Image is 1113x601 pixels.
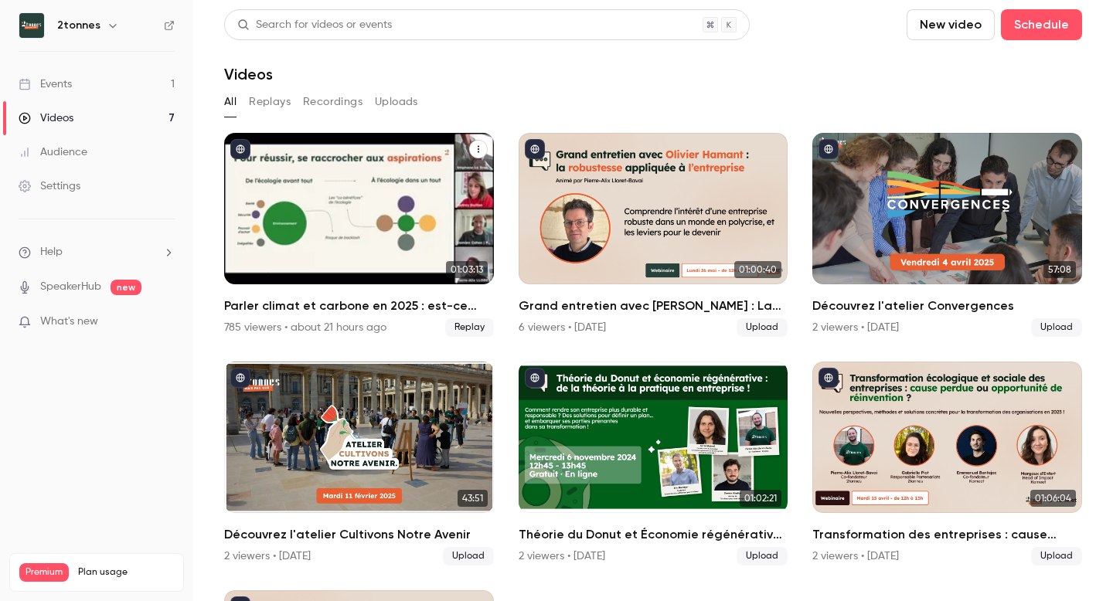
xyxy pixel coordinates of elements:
span: Help [40,244,63,260]
span: new [111,280,141,295]
span: 57:08 [1043,261,1076,278]
span: Upload [737,547,788,565]
li: Découvrez l'atelier Cultivons Notre Avenir [224,362,494,565]
a: 43:51Découvrez l'atelier Cultivons Notre Avenir2 viewers • [DATE]Upload [224,362,494,565]
div: 785 viewers • about 21 hours ago [224,320,386,335]
h1: Videos [224,65,273,83]
li: Grand entretien avec Olivier Hamant : La robustesse appliquée aux entreprises [519,133,788,337]
a: SpeakerHub [40,279,101,295]
section: Videos [224,9,1082,592]
a: 57:08Découvrez l'atelier Convergences2 viewers • [DATE]Upload [812,133,1082,337]
div: 6 viewers • [DATE] [519,320,606,335]
div: Videos [19,110,73,126]
div: 2 viewers • [DATE] [519,548,605,564]
li: Découvrez l'atelier Convergences [812,133,1082,337]
div: Settings [19,178,80,194]
div: Audience [19,144,87,160]
button: published [819,368,839,388]
div: 2 viewers • [DATE] [812,548,899,564]
li: Parler climat et carbone en 2025 : est-ce bien raisonnable ? [224,133,494,337]
h6: 2tonnes [57,18,100,33]
span: Upload [443,547,494,565]
button: Uploads [375,90,418,114]
span: What's new [40,314,98,330]
span: Premium [19,563,69,582]
a: 01:03:13Parler climat et carbone en 2025 : est-ce bien raisonnable ?785 viewers • about 21 hours ... [224,133,494,337]
button: All [224,90,237,114]
span: 01:06:04 [1030,490,1076,507]
button: published [525,139,545,159]
a: 01:06:04Transformation des entreprises : cause perdue ou opportunité de réinvention ?2 viewers • ... [812,362,1082,565]
button: published [230,139,250,159]
h2: Découvrez l'atelier Convergences [812,297,1082,315]
div: 2 viewers • [DATE] [812,320,899,335]
button: Recordings [303,90,362,114]
h2: Découvrez l'atelier Cultivons Notre Avenir [224,525,494,544]
button: published [525,368,545,388]
h2: Grand entretien avec [PERSON_NAME] : La robustesse appliquée aux entreprises [519,297,788,315]
span: 01:02:21 [740,490,781,507]
div: Search for videos or events [237,17,392,33]
span: 43:51 [458,490,488,507]
img: 2tonnes [19,13,44,38]
div: 2 viewers • [DATE] [224,548,311,564]
button: published [819,139,839,159]
span: Upload [1031,547,1082,565]
a: 01:00:40Grand entretien avec [PERSON_NAME] : La robustesse appliquée aux entreprises6 viewers • ... [519,133,788,337]
li: help-dropdown-opener [19,244,175,260]
h2: Transformation des entreprises : cause perdue ou opportunité de réinvention ? [812,525,1082,544]
iframe: Noticeable Trigger [156,315,175,329]
span: 01:03:13 [446,261,488,278]
div: Events [19,76,72,92]
li: Théorie du Donut et Économie régénérative : quelle pratique en entreprise ? [519,362,788,565]
span: Replay [445,318,494,337]
span: Upload [1031,318,1082,337]
span: Plan usage [78,566,174,579]
button: New video [907,9,995,40]
h2: Théorie du Donut et Économie régénérative : quelle pratique en entreprise ? [519,525,788,544]
a: 01:02:21Théorie du Donut et Économie régénérative : quelle pratique en entreprise ?2 viewers • [D... [519,362,788,565]
button: published [230,368,250,388]
span: 01:00:40 [734,261,781,278]
h2: Parler climat et carbone en 2025 : est-ce bien raisonnable ? [224,297,494,315]
span: Upload [737,318,788,337]
button: Replays [249,90,291,114]
li: Transformation des entreprises : cause perdue ou opportunité de réinvention ? [812,362,1082,565]
button: Schedule [1001,9,1082,40]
